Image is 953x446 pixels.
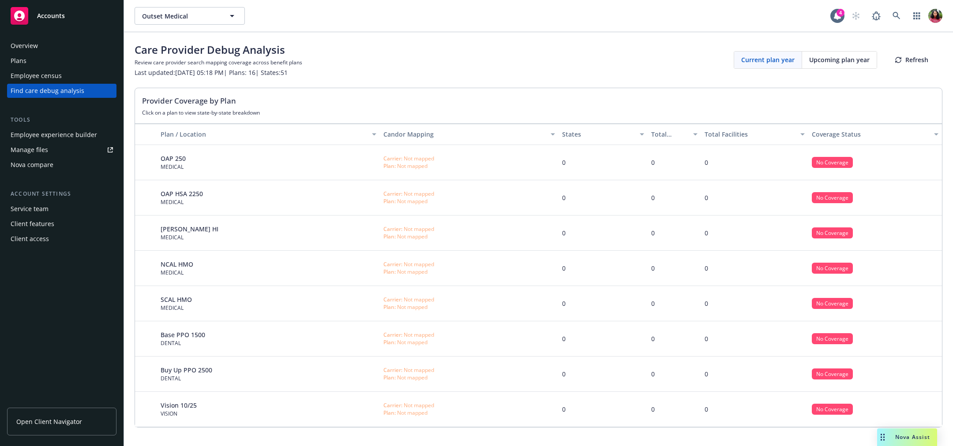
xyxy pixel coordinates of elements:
[559,124,648,145] button: States
[383,338,396,346] span: Plan:
[562,264,566,272] span: 0
[383,366,402,374] span: Carrier:
[383,225,402,233] span: Carrier:
[705,369,708,379] div: 0
[383,303,396,311] span: Plan:
[135,392,157,427] div: Toggle Row Expanded
[867,7,885,25] a: Report a Bug
[705,299,708,308] div: 0
[7,54,116,68] a: Plans
[383,260,434,268] div: Not mapped
[705,130,795,139] div: Total Facilities
[135,7,245,25] button: Outset Medical
[877,428,888,446] div: Drag to move
[161,295,192,304] div: SCAL HMO
[161,154,186,163] div: OAP 250
[705,193,708,202] div: 0
[383,225,434,233] div: Not mapped
[383,233,434,240] div: Not mapped
[11,158,53,172] div: Nova compare
[651,193,655,202] div: 0
[383,190,402,197] span: Carrier:
[651,158,655,167] div: 0
[383,401,434,409] div: Not mapped
[705,228,708,238] div: 0
[161,304,192,312] div: MEDICAL
[651,334,655,343] div: 0
[383,233,396,240] span: Plan:
[383,374,396,381] span: Plan:
[888,7,905,25] a: Search
[7,115,116,124] div: Tools
[562,370,566,378] span: 0
[11,232,49,246] div: Client access
[383,130,545,139] div: Candor Mapping
[161,163,186,171] div: MEDICAL
[383,366,434,374] div: Not mapped
[701,124,808,145] button: Total Facilities
[135,286,157,321] div: Toggle Row Expanded
[651,228,655,238] div: 0
[11,217,54,231] div: Client features
[157,124,380,145] button: Plan / Location
[161,330,205,339] div: Base PPO 1500
[161,365,212,375] div: Buy Up PPO 2500
[562,405,566,413] span: 0
[812,404,853,415] div: No Coverage
[383,155,434,162] div: Not mapped
[705,264,708,273] div: 0
[651,405,655,414] div: 0
[705,334,708,343] div: 0
[812,192,853,203] div: No Coverage
[383,296,402,303] span: Carrier:
[809,55,870,64] span: Upcoming plan year
[7,158,116,172] a: Nova compare
[847,7,865,25] a: Start snowing
[383,268,434,275] div: Not mapped
[562,193,566,202] span: 0
[161,401,197,410] div: Vision 10/25
[7,128,116,142] a: Employee experience builder
[383,303,434,311] div: Not mapped
[11,69,62,83] div: Employee census
[383,268,396,275] span: Plan:
[380,124,558,145] button: Candor Mapping
[11,54,26,68] div: Plans
[705,405,708,414] div: 0
[812,368,853,379] div: No Coverage
[7,217,116,231] a: Client features
[383,162,396,170] span: Plan:
[161,189,203,198] div: OAP HSA 2250
[142,109,935,116] p: Click on a plan to view state-by-state breakdown
[142,11,218,21] span: Outset Medical
[135,180,157,216] div: Toggle Row Expanded
[135,357,157,392] div: Toggle Row Expanded
[812,263,853,274] div: No Coverage
[651,299,655,308] div: 0
[648,124,701,145] button: Total Providers
[812,227,853,238] div: No Coverage
[161,375,212,382] div: DENTAL
[383,260,402,268] span: Carrier:
[7,202,116,216] a: Service team
[161,260,193,269] div: NCAL HMO
[161,198,203,206] div: MEDICAL
[877,428,937,446] button: Nova Assist
[383,401,402,409] span: Carrier:
[383,338,434,346] div: Not mapped
[383,296,434,303] div: Not mapped
[135,145,157,180] div: Toggle Row Expanded
[161,269,193,276] div: MEDICAL
[383,331,402,338] span: Carrier:
[7,232,116,246] a: Client access
[808,124,942,145] button: Coverage Status
[651,264,655,273] div: 0
[135,216,157,251] div: Toggle Row Expanded
[161,130,367,139] div: Plan / Location
[881,51,942,69] button: Refresh
[135,59,302,66] p: Review care provider search mapping coverage across benefit plans
[383,409,434,416] div: Not mapped
[562,299,566,308] span: 0
[383,331,434,338] div: Not mapped
[651,369,655,379] div: 0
